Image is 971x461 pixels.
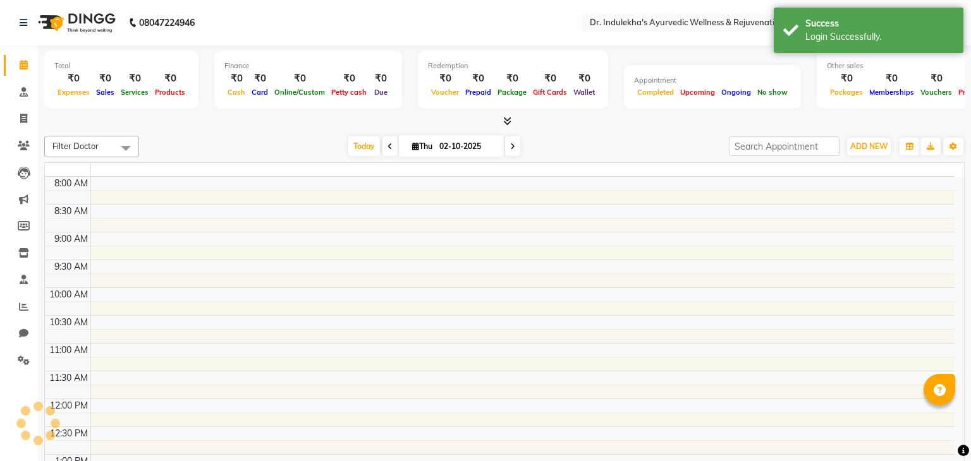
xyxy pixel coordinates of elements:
[32,5,119,40] img: logo
[93,88,118,97] span: Sales
[118,88,152,97] span: Services
[754,88,791,97] span: No show
[47,371,90,385] div: 11:30 AM
[248,88,271,97] span: Card
[866,88,917,97] span: Memberships
[47,344,90,357] div: 11:00 AM
[805,30,954,44] div: Login Successfully.
[152,71,188,86] div: ₹0
[428,88,462,97] span: Voucher
[436,137,499,156] input: 2025-10-02
[428,71,462,86] div: ₹0
[805,17,954,30] div: Success
[718,88,754,97] span: Ongoing
[139,5,195,40] b: 08047224946
[634,75,791,86] div: Appointment
[328,71,370,86] div: ₹0
[52,177,90,190] div: 8:00 AM
[847,138,891,155] button: ADD NEW
[850,141,888,151] span: ADD NEW
[494,88,530,97] span: Package
[47,399,90,412] div: 12:00 PM
[634,88,677,97] span: Completed
[729,136,840,156] input: Search Appointment
[52,141,99,151] span: Filter Doctor
[530,71,570,86] div: ₹0
[224,61,392,71] div: Finance
[462,71,494,86] div: ₹0
[328,88,370,97] span: Petty cash
[462,88,494,97] span: Prepaid
[93,71,118,86] div: ₹0
[827,71,866,86] div: ₹0
[47,288,90,301] div: 10:00 AM
[224,71,248,86] div: ₹0
[52,260,90,273] div: 9:30 AM
[52,205,90,218] div: 8:30 AM
[409,141,436,151] span: Thu
[570,71,598,86] div: ₹0
[248,71,271,86] div: ₹0
[54,88,93,97] span: Expenses
[52,232,90,246] div: 9:00 AM
[47,427,90,440] div: 12:30 PM
[118,71,152,86] div: ₹0
[271,88,328,97] span: Online/Custom
[428,61,598,71] div: Redemption
[677,88,718,97] span: Upcoming
[917,71,955,86] div: ₹0
[494,71,530,86] div: ₹0
[224,88,248,97] span: Cash
[917,88,955,97] span: Vouchers
[152,88,188,97] span: Products
[370,71,392,86] div: ₹0
[530,88,570,97] span: Gift Cards
[271,71,328,86] div: ₹0
[47,316,90,329] div: 10:30 AM
[827,88,866,97] span: Packages
[866,71,917,86] div: ₹0
[54,71,93,86] div: ₹0
[371,88,391,97] span: Due
[348,136,380,156] span: Today
[54,61,188,71] div: Total
[570,88,598,97] span: Wallet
